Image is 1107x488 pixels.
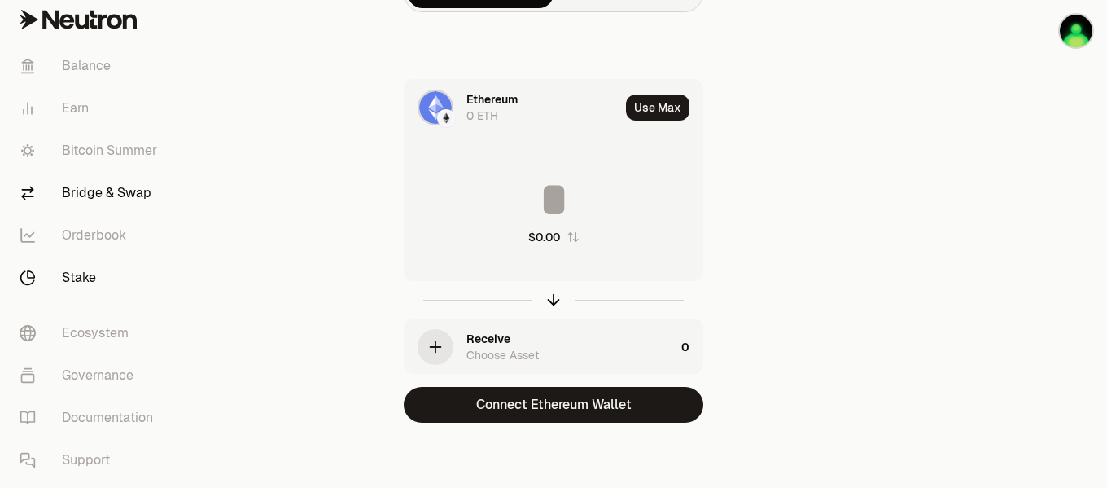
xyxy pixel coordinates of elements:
a: Governance [7,354,176,397]
div: Ethereum [466,91,518,108]
img: Ethereum Logo [439,111,453,125]
img: Worldnet [1060,15,1092,47]
img: ETH Logo [419,91,452,124]
div: 0 ETH [466,108,498,124]
a: Orderbook [7,214,176,257]
a: Balance [7,45,176,87]
button: ReceiveChoose Asset0 [405,319,702,375]
div: Choose Asset [466,347,539,363]
button: Connect Ethereum Wallet [404,387,703,423]
a: Documentation [7,397,176,439]
a: Support [7,439,176,481]
div: 0 [681,319,702,375]
div: ETH LogoEthereum LogoEthereum0 ETH [405,80,619,135]
a: Ecosystem [7,312,176,354]
a: Stake [7,257,176,299]
a: Earn [7,87,176,130]
div: Receive [466,331,510,347]
div: ReceiveChoose Asset [405,319,675,375]
a: Bitcoin Summer [7,130,176,172]
button: $0.00 [528,229,580,245]
button: Use Max [626,95,689,121]
div: $0.00 [528,229,560,245]
a: Bridge & Swap [7,172,176,214]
